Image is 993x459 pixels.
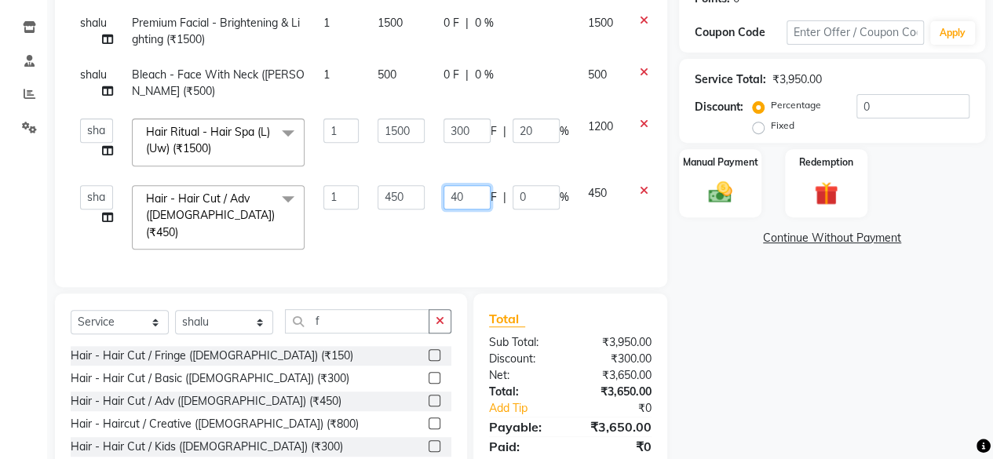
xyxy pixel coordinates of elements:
[378,67,396,82] span: 500
[465,67,469,83] span: |
[503,123,506,140] span: |
[475,15,494,31] span: 0 %
[570,437,663,456] div: ₹0
[807,179,845,208] img: _gift.svg
[588,119,613,133] span: 1200
[146,191,275,239] span: Hair - Hair Cut / Adv ([DEMOGRAPHIC_DATA]) (₹450)
[132,67,305,98] span: Bleach - Face With Neck ([PERSON_NAME] (₹500)
[71,393,341,410] div: Hair - Hair Cut / Adv ([DEMOGRAPHIC_DATA]) (₹450)
[146,125,270,155] span: Hair Ritual - Hair Spa (L) (Uw) (₹1500)
[71,416,359,432] div: Hair - Haircut / Creative ([DEMOGRAPHIC_DATA]) (₹800)
[444,15,459,31] span: 0 F
[560,123,569,140] span: %
[695,71,766,88] div: Service Total:
[701,179,739,206] img: _cash.svg
[489,311,525,327] span: Total
[771,98,821,112] label: Percentage
[588,186,607,200] span: 450
[71,439,343,455] div: Hair - Hair Cut / Kids ([DEMOGRAPHIC_DATA]) (₹300)
[71,348,353,364] div: Hair - Hair Cut / Fringe ([DEMOGRAPHIC_DATA]) (₹150)
[178,225,185,239] a: x
[772,71,822,88] div: ₹3,950.00
[588,67,607,82] span: 500
[560,189,569,206] span: %
[570,334,663,351] div: ₹3,950.00
[570,384,663,400] div: ₹3,650.00
[503,189,506,206] span: |
[588,16,613,30] span: 1500
[285,309,429,333] input: Search or Scan
[477,437,571,456] div: Paid:
[491,123,497,140] span: F
[586,400,663,417] div: ₹0
[695,24,787,41] div: Coupon Code
[477,351,571,367] div: Discount:
[477,334,571,351] div: Sub Total:
[477,367,571,384] div: Net:
[378,16,403,30] span: 1500
[771,118,794,133] label: Fixed
[570,367,663,384] div: ₹3,650.00
[80,16,107,30] span: shalu
[570,351,663,367] div: ₹300.00
[71,370,349,387] div: Hair - Hair Cut / Basic ([DEMOGRAPHIC_DATA]) (₹300)
[465,15,469,31] span: |
[211,141,218,155] a: x
[477,417,571,436] div: Payable:
[132,16,300,46] span: Premium Facial - Brightening & Lighting (₹1500)
[477,384,571,400] div: Total:
[80,67,107,82] span: shalu
[930,21,975,45] button: Apply
[477,400,586,417] a: Add Tip
[475,67,494,83] span: 0 %
[682,230,982,246] a: Continue Without Payment
[695,99,743,115] div: Discount:
[444,67,459,83] span: 0 F
[787,20,924,45] input: Enter Offer / Coupon Code
[799,155,853,169] label: Redemption
[323,16,330,30] span: 1
[491,189,497,206] span: F
[323,67,330,82] span: 1
[683,155,758,169] label: Manual Payment
[570,417,663,436] div: ₹3,650.00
